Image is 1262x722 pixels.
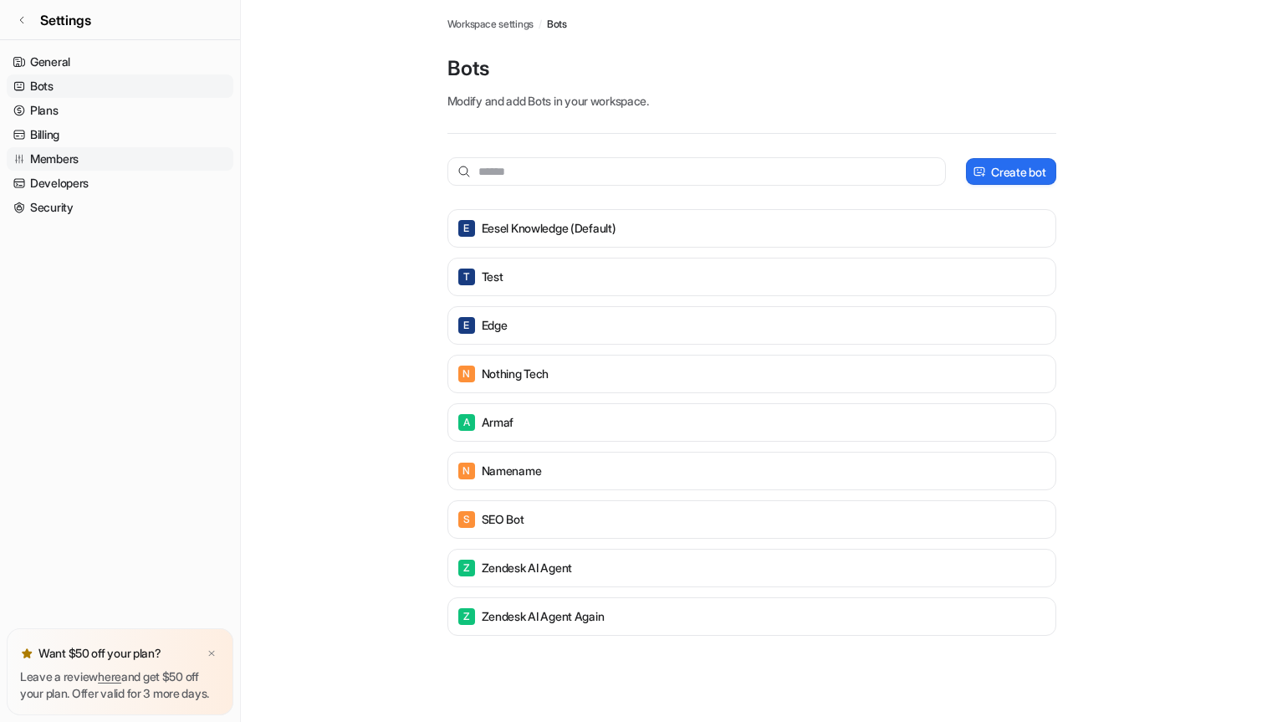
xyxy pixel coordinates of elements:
[482,366,549,382] p: Nothing Tech
[7,99,233,122] a: Plans
[482,269,503,285] p: Test
[458,463,475,479] span: N
[482,608,605,625] p: Zendesk AI Agent Again
[458,511,475,528] span: S
[447,92,1056,110] p: Modify and add Bots in your workspace.
[458,269,475,285] span: T
[447,17,534,32] a: Workspace settings
[482,560,573,576] p: Zendesk AI Agent
[966,158,1055,185] button: Create bot
[38,645,161,662] p: Want $50 off your plan?
[482,463,542,479] p: Namename
[458,317,475,334] span: E
[458,414,475,431] span: A
[458,220,475,237] span: E
[458,366,475,382] span: N
[447,55,1056,82] p: Bots
[482,317,508,334] p: Edge
[458,560,475,576] span: Z
[973,166,986,178] img: create
[991,163,1045,181] p: Create bot
[7,196,233,219] a: Security
[7,50,233,74] a: General
[547,17,567,32] a: Bots
[207,648,217,659] img: x
[98,669,121,684] a: here
[7,123,233,146] a: Billing
[7,74,233,98] a: Bots
[20,668,220,702] p: Leave a review and get $50 off your plan. Offer valid for 3 more days.
[20,647,33,660] img: star
[7,147,233,171] a: Members
[7,172,233,195] a: Developers
[482,511,524,528] p: SEO Bot
[539,17,542,32] span: /
[482,414,514,431] p: Armaf
[482,220,616,237] p: eesel Knowledge (default)
[458,608,475,625] span: Z
[40,10,91,30] span: Settings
